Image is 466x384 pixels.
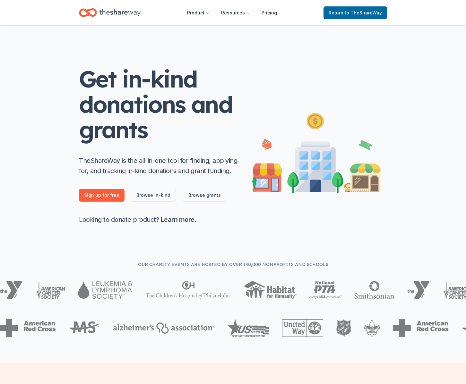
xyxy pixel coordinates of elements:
[329,9,382,17] span: Return
[309,281,342,299] img: National PTA
[354,281,394,299] img: Smithsonian
[36,281,65,299] img: American Cancer Society
[113,322,214,334] img: Alzheimers Association
[256,6,282,19] a: Pricing
[79,66,239,143] h1: Get in-kind donations and grants
[79,214,239,225] p: Looking to donate product? .
[161,216,194,223] a: Learn more
[244,281,297,299] img: Habitat for Humanity
[79,5,141,20] a: Home
[324,6,387,19] a: Returnto TheShareWay
[364,319,380,337] img: Boy Scouts of America
[145,281,231,299] img: The Children's Hospital of Philadelphia
[69,319,100,337] img: MS
[79,155,239,176] p: TheShareWay is the all-in-one tool for finding, applying for, and tracking in-kind donations and ...
[79,189,125,202] a: Sign up for free
[183,189,226,202] a: Browse grants
[282,319,323,337] img: United Way
[182,6,215,19] button: Product
[336,319,351,337] img: The Salvation Army
[407,281,431,299] img: YMCA
[393,319,449,337] img: American Red Cross
[131,189,176,202] a: Browse in-kind
[182,5,282,20] nav: Main
[345,10,382,15] span: to TheShareWay
[78,281,132,299] img: Leukemia & Lymphoma Society
[216,6,255,19] button: Resources
[227,319,269,337] img: US Vets
[252,110,381,193] img: Illustration for landing page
